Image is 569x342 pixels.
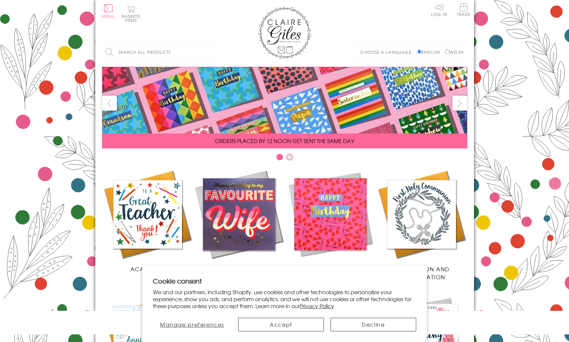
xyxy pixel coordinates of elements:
[102,45,218,60] input: Search all products
[215,137,354,145] span: ORDERS PLACED BY 12 NOON GET SENT THE SAME DAY
[102,169,193,273] a: Academic
[131,265,165,273] span: Academic
[286,154,293,160] button: Carousel Page 2
[217,265,260,273] span: New Releases
[457,3,471,18] a: Trade
[393,265,450,281] span: Communion and Confirmation
[445,49,464,55] label: Welsh
[360,49,416,55] p: Choose a language:
[153,289,416,309] p: We and our partners, including Shopify, use cookies and other technologies to personalize your ex...
[160,320,224,328] span: Manage preferences
[102,13,115,19] span: Menu
[431,3,447,16] a: Log In
[102,4,115,18] button: Menu
[417,49,422,54] input: English
[193,169,285,273] a: New Releases
[122,5,140,22] button: Basket0 items
[376,169,467,281] a: Communion and Confirmation
[258,7,311,59] img: Claire Giles Greetings Cards
[452,96,467,111] button: next
[314,265,346,273] span: Birthdays
[102,153,467,164] div: Carousel Pagination
[153,318,232,331] button: Manage preferences
[300,302,334,310] a: Privacy Policy
[417,49,443,55] label: English
[457,3,471,16] span: Trade
[102,96,117,111] button: prev
[285,169,376,273] a: Birthdays
[445,49,449,54] input: Welsh
[276,154,283,160] button: Carousel Page 1 (Current Slide)
[153,276,416,286] h2: Cookie consent
[331,318,416,331] button: Decline
[125,13,140,23] span: 0 items
[238,318,324,331] button: Accept
[212,45,218,60] input: Search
